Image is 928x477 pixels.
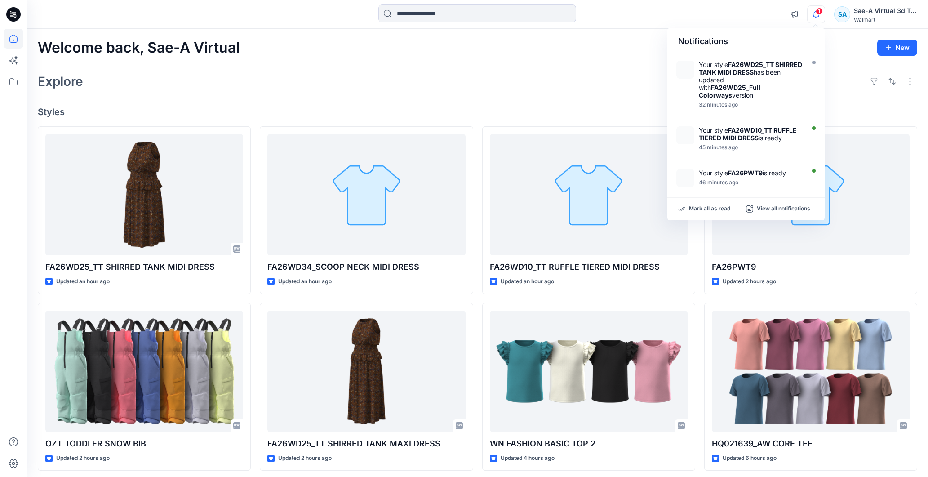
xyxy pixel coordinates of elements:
[699,144,802,151] div: Tuesday, September 23, 2025 08:08
[712,437,910,450] p: HQ021639_AW CORE TEE
[267,261,465,273] p: FA26WD34_SCOOP NECK MIDI DRESS
[267,311,465,432] a: FA26WD25_TT SHIRRED TANK MAXI DRESS
[501,277,554,286] p: Updated an hour ago
[38,40,240,56] h2: Welcome back, Sae-A Virtual
[854,16,917,23] div: Walmart
[699,169,802,177] div: Your style is ready
[676,61,694,79] img: FA26WD25_Full Colorways
[490,311,688,432] a: WN FASHION BASIC TOP 2
[267,437,465,450] p: FA26WD25_TT SHIRRED TANK MAXI DRESS
[278,454,332,463] p: Updated 2 hours ago
[490,437,688,450] p: WN FASHION BASIC TOP 2
[757,205,810,213] p: View all notifications
[877,40,917,56] button: New
[728,169,763,177] strong: FA26PWT9
[689,205,730,213] p: Mark all as read
[278,277,332,286] p: Updated an hour ago
[712,261,910,273] p: FA26PWT9
[699,102,802,108] div: Tuesday, September 23, 2025 08:21
[45,311,243,432] a: OZT TODDLER SNOW BIB
[38,74,83,89] h2: Explore
[816,8,823,15] span: 1
[699,126,797,142] strong: FA26WD10_TT RUFFLE TIERED MIDI DRESS
[723,277,776,286] p: Updated 2 hours ago
[676,169,694,187] img: FA26PWT9_SOFT SILVER
[723,454,777,463] p: Updated 6 hours ago
[490,134,688,256] a: FA26WD10_TT RUFFLE TIERED MIDI DRESS
[712,311,910,432] a: HQ021639_AW CORE TEE
[45,437,243,450] p: OZT TODDLER SNOW BIB
[45,261,243,273] p: FA26WD25_TT SHIRRED TANK MIDI DRESS
[56,277,110,286] p: Updated an hour ago
[699,84,760,99] strong: FA26WD25_Full Colorways
[854,5,917,16] div: Sae-A Virtual 3d Team
[699,61,802,76] strong: FA26WD25_TT SHIRRED TANK MIDI DRESS
[45,134,243,256] a: FA26WD25_TT SHIRRED TANK MIDI DRESS
[699,61,802,99] div: Your style has been updated with version
[501,454,555,463] p: Updated 4 hours ago
[490,261,688,273] p: FA26WD10_TT RUFFLE TIERED MIDI DRESS
[699,126,802,142] div: Your style is ready
[38,107,917,117] h4: Styles
[834,6,850,22] div: SA
[667,28,825,55] div: Notifications
[56,454,110,463] p: Updated 2 hours ago
[699,179,802,186] div: Tuesday, September 23, 2025 08:07
[267,134,465,256] a: FA26WD34_SCOOP NECK MIDI DRESS
[676,126,694,144] img: FA26WD10_SOFT SILVER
